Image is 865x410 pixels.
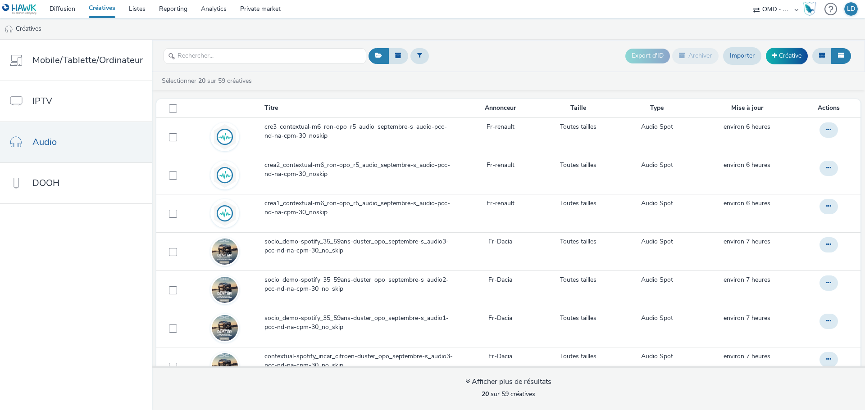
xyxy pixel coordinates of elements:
a: socio_demo-spotify_35_59ans-duster_opo_septembre-s_audio3-pcc-nd-na-cpm-30_no_skip [264,237,464,260]
a: Fr-Dacia [488,314,512,323]
span: Audio [32,135,57,149]
img: undefined Logo [2,4,37,15]
span: environ 6 heures [724,161,770,169]
span: cre3_contextual-m6_ron-opo_r5_audio_septembre-s_audio-pcc-nd-na-cpm-30_noskip [264,122,460,141]
th: Titre [264,99,464,117]
a: Sélectionner sur 59 créatives [161,77,255,85]
a: Audio Spot [641,314,673,323]
a: crea1_contextual-m6_ron-opo_r5_audio_septembre-s_audio-pcc-nd-na-cpm-30_noskip [264,199,464,222]
span: crea1_contextual-m6_ron-opo_r5_audio_septembre-s_audio-pcc-nd-na-cpm-30_noskip [264,199,460,217]
span: IPTV [32,95,52,108]
button: Liste [831,48,851,63]
a: Fr-renault [487,161,514,170]
span: environ 7 heures [724,314,770,322]
a: Toutes tailles [560,275,596,284]
button: Archiver [672,48,719,63]
span: Mobile/Tablette/Ordinateur [32,54,143,67]
a: Fr-Dacia [488,275,512,284]
a: socio_demo-spotify_35_59ans-duster_opo_septembre-s_audio2-pcc-nd-na-cpm-30_no_skip [264,275,464,298]
th: Taille [536,99,620,117]
a: Hawk Academy [803,2,820,16]
a: Audio Spot [641,352,673,361]
img: 3a8b3b4f-784d-4459-8c04-03ebbbba3228.jpg [212,239,238,265]
strong: 20 [198,77,205,85]
span: environ 7 heures [724,352,770,360]
span: environ 6 heures [724,122,770,131]
span: socio_demo-spotify_35_59ans-duster_opo_septembre-s_audio3-pcc-nd-na-cpm-30_no_skip [264,237,460,256]
a: 28 août 2025, 11:21 [724,275,770,284]
a: Fr-renault [487,199,514,208]
img: Hawk Academy [803,2,816,16]
div: Afficher plus de résultats [465,377,551,387]
a: Audio Spot [641,161,673,170]
input: Rechercher... [164,48,366,64]
img: 2bbd60bd-0505-4afa-be0f-bbcd7b8e92d2.jpg [212,277,238,303]
a: 28 août 2025, 11:46 [724,122,770,131]
span: environ 6 heures [724,199,770,207]
th: Actions [801,99,860,117]
a: Créative [766,48,808,64]
img: 3ace6396-3778-4c69-aef8-8253d6905764.jpg [212,315,238,341]
a: Audio Spot [641,237,673,246]
a: Audio Spot [641,275,673,284]
a: Audio Spot [641,199,673,208]
span: socio_demo-spotify_35_59ans-duster_opo_septembre-s_audio2-pcc-nd-na-cpm-30_no_skip [264,275,460,294]
a: Toutes tailles [560,352,596,361]
a: Toutes tailles [560,199,596,208]
a: Audio Spot [641,122,673,131]
th: Annonceur [464,99,537,117]
a: Fr-renault [487,122,514,131]
span: socio_demo-spotify_35_59ans-duster_opo_septembre-s_audio1-pcc-nd-na-cpm-30_no_skip [264,314,460,332]
img: audio.svg [212,162,238,188]
img: audio.svg [212,200,238,226]
strong: 20 [482,390,489,398]
a: crea2_contextual-m6_ron-opo_r5_audio_septembre-s_audio-pcc-nd-na-cpm-30_noskip [264,161,464,184]
a: cre3_contextual-m6_ron-opo_r5_audio_septembre-s_audio-pcc-nd-na-cpm-30_noskip [264,122,464,145]
a: 28 août 2025, 11:22 [724,237,770,246]
button: Export d'ID [625,49,670,63]
a: Toutes tailles [560,122,596,131]
a: 28 août 2025, 11:44 [724,199,770,208]
a: contextual-spotify_incar_citroen-duster_opo_septembre-s_audio3-pcc-nd-na-cpm-30_no_skip [264,352,464,375]
span: environ 7 heures [724,275,770,284]
span: contextual-spotify_incar_citroen-duster_opo_septembre-s_audio3-pcc-nd-na-cpm-30_no_skip [264,352,460,370]
a: socio_demo-spotify_35_59ans-duster_opo_septembre-s_audio1-pcc-nd-na-cpm-30_no_skip [264,314,464,337]
span: crea2_contextual-m6_ron-opo_r5_audio_septembre-s_audio-pcc-nd-na-cpm-30_noskip [264,161,460,179]
th: Type [620,99,694,117]
a: 28 août 2025, 11:21 [724,314,770,323]
img: audio.svg [212,124,238,150]
button: Grille [812,48,832,63]
img: 15a499d6-b365-4a8a-88ba-7016df8b73e2.jpg [212,353,238,379]
span: DOOH [32,176,59,189]
span: environ 7 heures [724,237,770,246]
img: audio [5,25,14,34]
th: Mise à jour [694,99,800,117]
a: Importer [723,47,761,64]
a: Toutes tailles [560,237,596,246]
span: sur 59 créatives [482,390,535,398]
a: 28 août 2025, 11:19 [724,352,770,361]
a: Fr-Dacia [488,352,512,361]
a: 28 août 2025, 11:46 [724,161,770,170]
a: Toutes tailles [560,314,596,323]
div: LD [847,2,855,16]
a: Toutes tailles [560,161,596,170]
a: Fr-Dacia [488,237,512,246]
